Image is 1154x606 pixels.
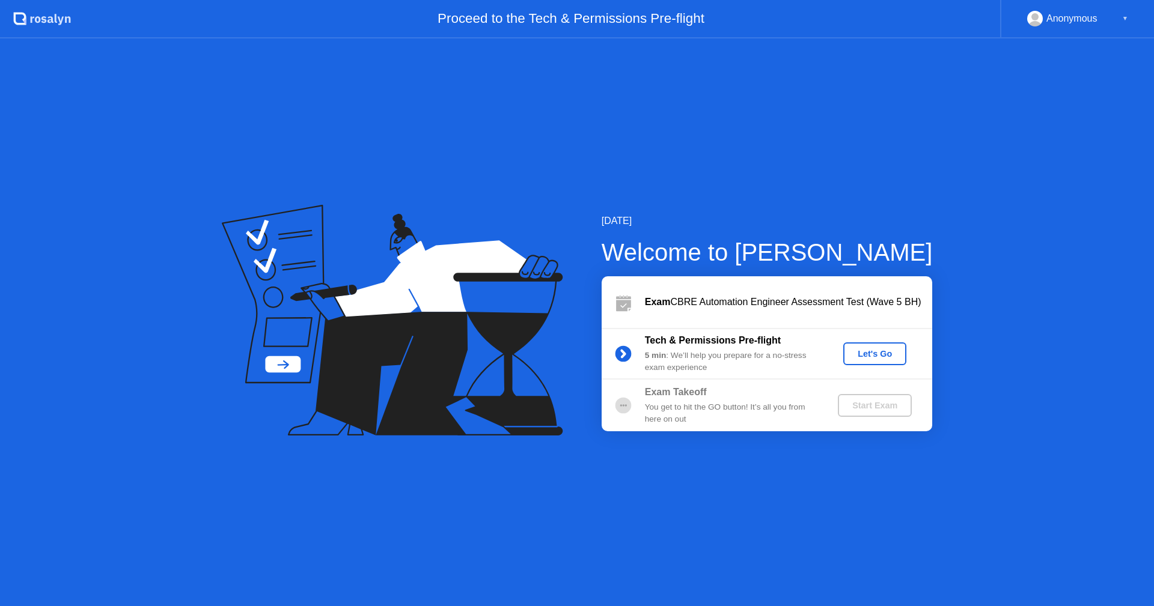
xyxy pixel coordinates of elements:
div: CBRE Automation Engineer Assessment Test (Wave 5 BH) [645,295,932,309]
b: Exam [645,297,671,307]
b: 5 min [645,351,667,360]
div: : We’ll help you prepare for a no-stress exam experience [645,350,818,374]
div: Anonymous [1046,11,1098,26]
div: Start Exam [843,401,907,410]
button: Let's Go [843,342,906,365]
div: Welcome to [PERSON_NAME] [602,234,933,270]
b: Exam Takeoff [645,387,707,397]
div: You get to hit the GO button! It’s all you from here on out [645,401,818,426]
div: ▼ [1122,11,1128,26]
div: [DATE] [602,214,933,228]
b: Tech & Permissions Pre-flight [645,335,781,345]
button: Start Exam [838,394,912,417]
div: Let's Go [848,349,902,359]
